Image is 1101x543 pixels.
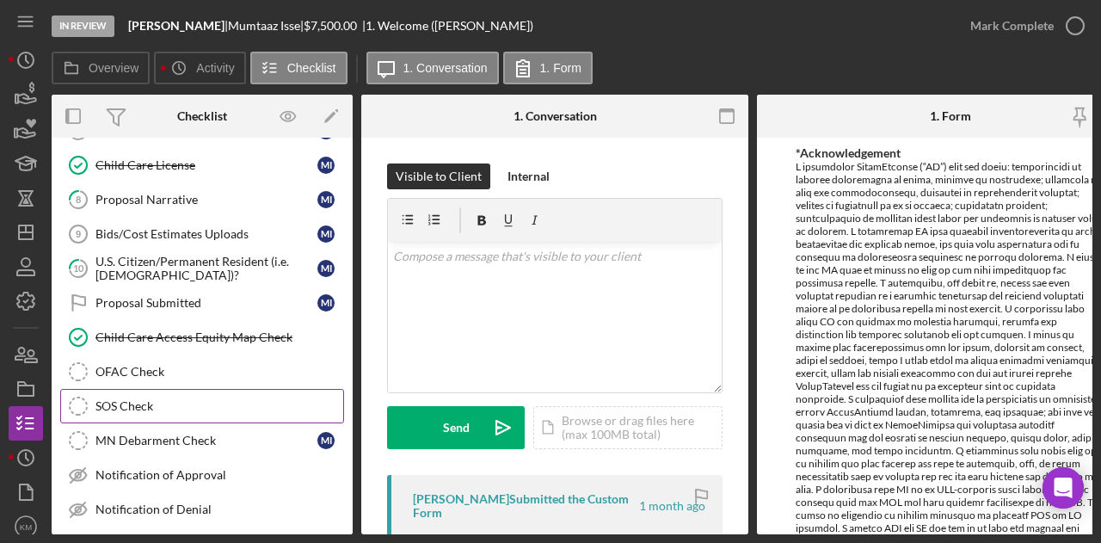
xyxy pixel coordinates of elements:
[304,19,362,33] div: $7,500.00
[60,492,344,527] a: Notification of Denial
[317,157,335,174] div: M I
[317,260,335,277] div: M I
[540,61,581,75] label: 1. Form
[503,52,593,84] button: 1. Form
[95,365,343,379] div: OFAC Check
[1043,467,1084,509] div: Open Intercom Messenger
[413,492,637,520] div: [PERSON_NAME] Submitted the Custom Form
[396,164,482,189] div: Visible to Client
[95,434,317,447] div: MN Debarment Check
[60,217,344,251] a: 9Bids/Cost Estimates UploadsMI
[366,52,499,84] button: 1. Conversation
[20,522,32,532] text: KM
[95,503,343,516] div: Notification of Denial
[177,109,227,123] div: Checklist
[507,164,550,189] div: Internal
[95,158,317,172] div: Child Care License
[52,52,150,84] button: Overview
[228,19,304,33] div: Mumtaaz Isse |
[73,262,84,274] tspan: 10
[89,61,138,75] label: Overview
[196,61,234,75] label: Activity
[317,225,335,243] div: M I
[76,194,81,205] tspan: 8
[953,9,1092,43] button: Mark Complete
[60,355,344,389] a: OFAC Check
[95,193,317,207] div: Proposal Narrative
[796,145,901,160] label: *Acknowledgement
[287,61,336,75] label: Checklist
[128,18,225,33] b: [PERSON_NAME]
[514,109,597,123] div: 1. Conversation
[970,9,1054,43] div: Mark Complete
[250,52,348,84] button: Checklist
[76,229,81,239] tspan: 9
[317,294,335,312] div: M I
[387,164,490,189] button: Visible to Client
[128,19,228,33] div: |
[60,148,344,182] a: Child Care LicenseMI
[362,19,533,33] div: | 1. Welcome ([PERSON_NAME])
[403,61,488,75] label: 1. Conversation
[317,432,335,449] div: M I
[95,468,343,482] div: Notification of Approval
[95,330,343,344] div: Child Care Access Equity Map Check
[499,164,558,189] button: Internal
[60,458,344,492] a: Notification of Approval
[443,406,470,449] div: Send
[60,423,344,458] a: MN Debarment CheckMI
[60,286,344,320] a: Proposal SubmittedMI
[317,191,335,208] div: M I
[387,406,525,449] button: Send
[95,399,343,413] div: SOS Check
[95,296,317,310] div: Proposal Submitted
[60,320,344,355] a: Child Care Access Equity Map Check
[60,251,344,286] a: 10U.S. Citizen/Permanent Resident (i.e. [DEMOGRAPHIC_DATA])?MI
[930,109,971,123] div: 1. Form
[60,389,344,423] a: SOS Check
[52,15,114,37] div: In Review
[95,227,317,241] div: Bids/Cost Estimates Uploads
[60,182,344,217] a: 8Proposal NarrativeMI
[639,499,705,513] time: 2025-07-16 21:37
[154,52,245,84] button: Activity
[95,255,317,282] div: U.S. Citizen/Permanent Resident (i.e. [DEMOGRAPHIC_DATA])?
